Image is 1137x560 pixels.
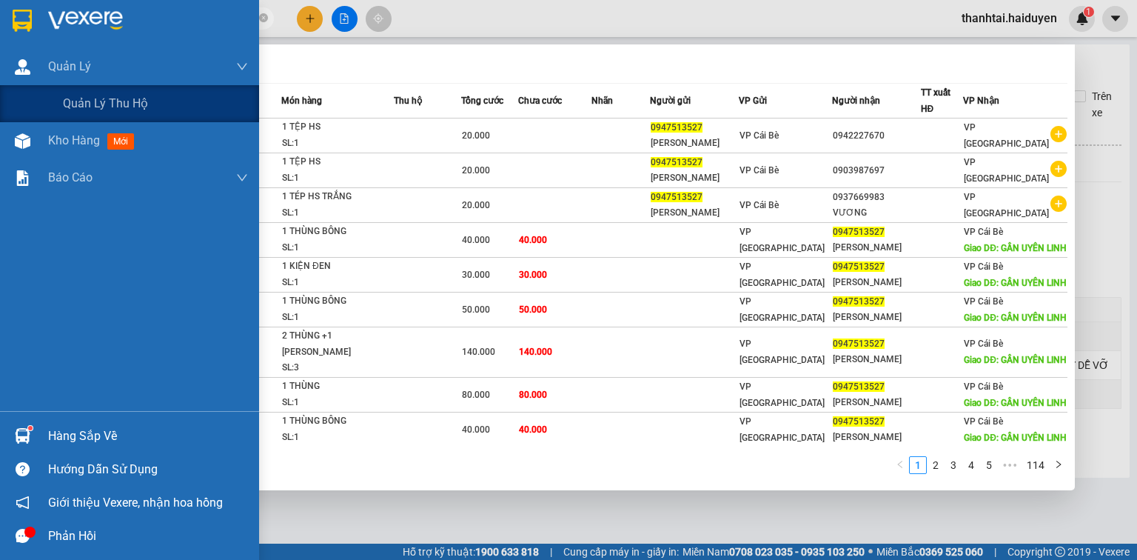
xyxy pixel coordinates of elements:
img: warehouse-icon [15,428,30,444]
a: 1 [910,457,926,473]
span: VP Cái Bè [964,416,1003,427]
a: 2 [928,457,944,473]
span: 40.000 [519,235,547,245]
span: down [236,172,248,184]
span: 40.000 [462,424,490,435]
span: Giao DĐ: GẦN UYÊN LINH [964,398,1067,408]
div: [PERSON_NAME] [833,310,920,325]
div: SL: 1 [282,430,393,446]
span: VP Cái Bè [964,227,1003,237]
div: SL: 1 [282,395,393,411]
li: 2 [927,456,945,474]
li: 3 [945,456,962,474]
span: Thu hộ [394,96,422,106]
div: 2 THÙNG +1 [PERSON_NAME] [282,328,393,360]
span: 140.000 [519,347,552,357]
span: message [16,529,30,543]
li: Next Page [1050,456,1067,474]
span: VP [GEOGRAPHIC_DATA] [739,296,825,323]
span: VP [GEOGRAPHIC_DATA] [739,261,825,288]
span: Kho hàng [48,133,100,147]
span: ••• [998,456,1022,474]
sup: 1 [28,426,33,430]
span: Nhãn [591,96,613,106]
li: 114 [1022,456,1050,474]
span: 30.000 [519,270,547,280]
button: right [1050,456,1067,474]
span: 80.000 [462,390,490,400]
div: [PERSON_NAME] [651,205,738,221]
span: TT xuất HĐ [921,87,950,114]
div: 1 THÙNG [282,379,393,395]
span: plus-circle [1050,196,1067,212]
img: warehouse-icon [15,59,30,75]
span: 0947513527 [833,381,885,392]
span: 0947513527 [833,296,885,307]
span: Giao DĐ: GẦN UYÊN LINH [964,433,1067,443]
div: [PERSON_NAME] [833,240,920,256]
li: 1 [909,456,927,474]
div: 1 TÉP HS TRẮNG [282,189,393,205]
span: VP [GEOGRAPHIC_DATA] [964,157,1049,184]
span: Báo cáo [48,168,93,187]
span: Giao DĐ: GẦN UYÊN LINH [964,355,1067,365]
span: VP Cái Bè [964,261,1003,272]
span: question-circle [16,462,30,476]
span: VP Nhận [963,96,999,106]
li: Previous Page [891,456,909,474]
span: VP [GEOGRAPHIC_DATA] [739,381,825,408]
div: 1 TỆP HS [282,119,393,136]
span: 0947513527 [833,339,885,349]
div: [PERSON_NAME] [651,136,738,151]
span: VP Cái Bè [964,339,1003,349]
span: Giới thiệu Vexere, nhận hoa hồng [48,493,223,512]
div: 1 THÙNG BÔNG [282,293,393,310]
div: 1 THÙNG BÔNG [282,413,393,430]
a: 3 [945,457,962,473]
li: 5 [980,456,998,474]
a: 114 [1022,457,1049,473]
span: VP Cái Bè [964,296,1003,307]
span: 0947513527 [651,192,702,202]
span: Giao DĐ: GẦN UYÊN LINH [964,313,1067,323]
div: 0903987697 [833,163,920,179]
span: 0947513527 [651,122,702,133]
span: 20.000 [462,165,490,176]
img: solution-icon [15,170,30,186]
div: [PERSON_NAME] [833,395,920,410]
span: right [1054,460,1063,469]
span: VP Cái Bè [739,130,779,141]
span: 0947513527 [833,416,885,427]
div: [PERSON_NAME] [833,352,920,367]
span: 140.000 [462,347,495,357]
div: SL: 1 [282,136,393,152]
div: 1 THÙNG BÔNG [282,224,393,240]
span: close-circle [259,13,268,22]
a: 4 [963,457,979,473]
div: SL: 1 [282,205,393,221]
span: close-circle [259,12,268,26]
span: plus-circle [1050,161,1067,177]
span: 0947513527 [651,157,702,167]
span: Giao DĐ: GẦN UYÊN LINH [964,243,1067,253]
span: VP [GEOGRAPHIC_DATA] [739,227,825,253]
span: VP Cái Bè [964,381,1003,392]
span: Người gửi [650,96,691,106]
div: [PERSON_NAME] [651,170,738,186]
div: SL: 1 [282,310,393,326]
div: Phản hồi [48,525,248,547]
span: VP [GEOGRAPHIC_DATA] [739,339,825,365]
span: 50.000 [519,304,547,315]
span: 40.000 [462,235,490,245]
span: Người nhận [832,96,880,106]
span: down [236,61,248,73]
span: 0947513527 [833,227,885,237]
span: 0947513527 [833,261,885,272]
div: SL: 3 [282,360,393,376]
img: warehouse-icon [15,133,30,149]
button: left [891,456,909,474]
span: 30.000 [462,270,490,280]
li: 4 [962,456,980,474]
span: Món hàng [281,96,322,106]
div: 0942227670 [833,128,920,144]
